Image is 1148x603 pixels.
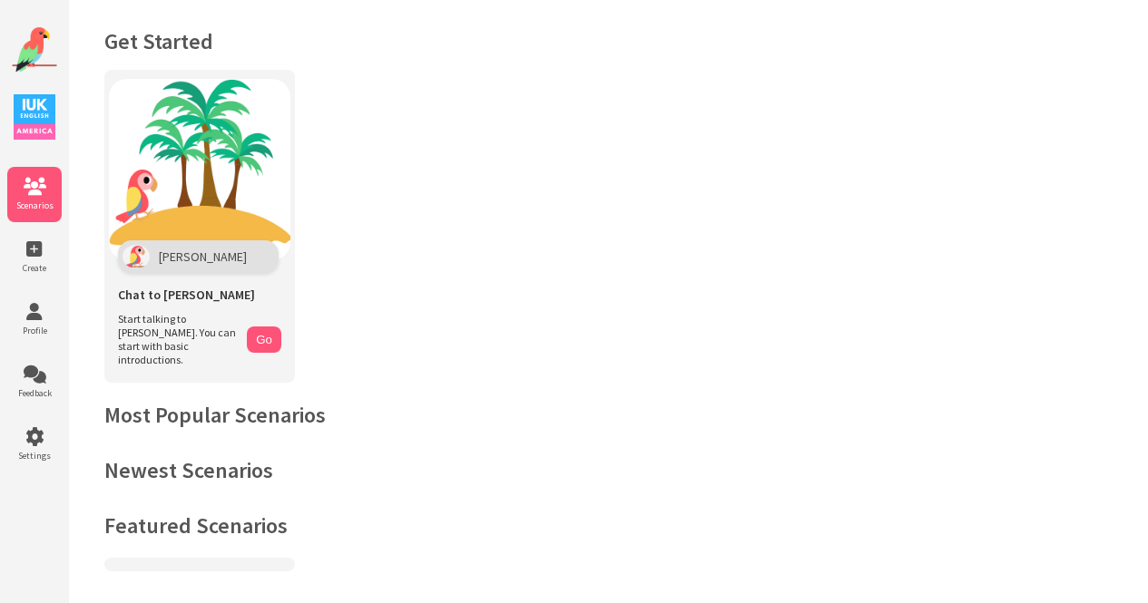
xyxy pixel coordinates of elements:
[7,387,62,399] span: Feedback
[7,262,62,274] span: Create
[159,248,247,265] span: [PERSON_NAME]
[7,325,62,336] span: Profile
[12,27,57,73] img: Website Logo
[118,287,255,303] span: Chat to [PERSON_NAME]
[109,79,290,260] img: Chat with Polly
[118,312,238,366] span: Start talking to [PERSON_NAME]. You can start with basic introductions.
[14,94,55,140] img: IUK Logo
[7,199,62,211] span: Scenarios
[104,27,1112,55] h1: Get Started
[123,245,150,268] img: Polly
[104,401,1112,429] h2: Most Popular Scenarios
[7,450,62,462] span: Settings
[104,511,1112,540] h2: Featured Scenarios
[104,456,1112,484] h2: Newest Scenarios
[247,326,281,353] button: Go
